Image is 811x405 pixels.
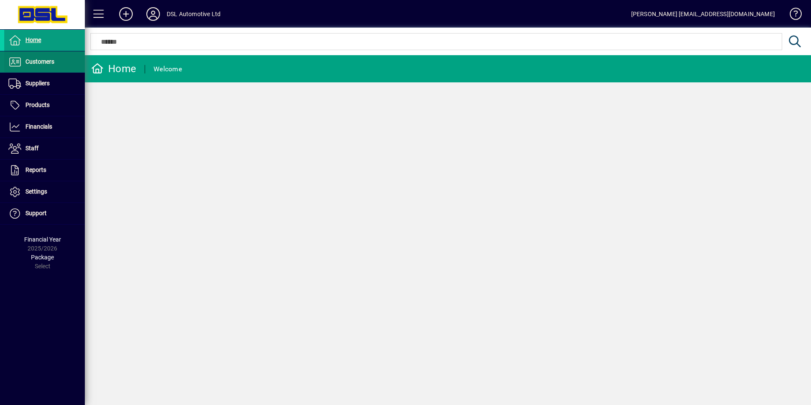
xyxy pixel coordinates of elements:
[25,123,52,130] span: Financials
[167,7,221,21] div: DSL Automotive Ltd
[783,2,800,29] a: Knowledge Base
[25,166,46,173] span: Reports
[140,6,167,22] button: Profile
[25,188,47,195] span: Settings
[91,62,136,76] div: Home
[4,181,85,202] a: Settings
[4,116,85,138] a: Financials
[4,73,85,94] a: Suppliers
[25,101,50,108] span: Products
[25,80,50,87] span: Suppliers
[4,51,85,73] a: Customers
[25,210,47,217] span: Support
[4,160,85,181] a: Reports
[24,236,61,243] span: Financial Year
[25,145,39,152] span: Staff
[154,62,182,76] div: Welcome
[4,95,85,116] a: Products
[631,7,775,21] div: [PERSON_NAME] [EMAIL_ADDRESS][DOMAIN_NAME]
[112,6,140,22] button: Add
[31,254,54,261] span: Package
[4,138,85,159] a: Staff
[25,37,41,43] span: Home
[4,203,85,224] a: Support
[25,58,54,65] span: Customers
